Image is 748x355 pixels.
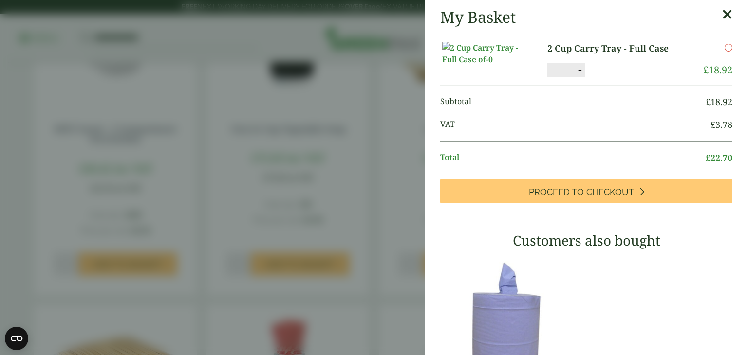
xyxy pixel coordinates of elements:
a: Proceed to Checkout [440,179,732,203]
img: 2 Cup Carry Tray -Full Case of-0 [442,42,530,65]
h3: Customers also bought [440,232,732,249]
bdi: 3.78 [711,119,732,130]
button: Open CMP widget [5,327,28,350]
h2: My Basket [440,8,516,26]
span: VAT [440,118,711,131]
span: Total [440,151,706,164]
span: £ [706,152,711,163]
bdi: 18.92 [706,96,732,107]
button: - [548,66,556,74]
span: £ [703,63,709,76]
span: £ [711,119,715,130]
button: + [575,66,585,74]
span: £ [706,96,711,107]
bdi: 18.92 [703,63,732,76]
a: 2 Cup Carry Tray - Full Case [547,42,686,55]
span: Subtotal [440,95,706,108]
bdi: 22.70 [706,152,732,163]
a: Remove this item [725,42,732,53]
span: Proceed to Checkout [529,187,634,197]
